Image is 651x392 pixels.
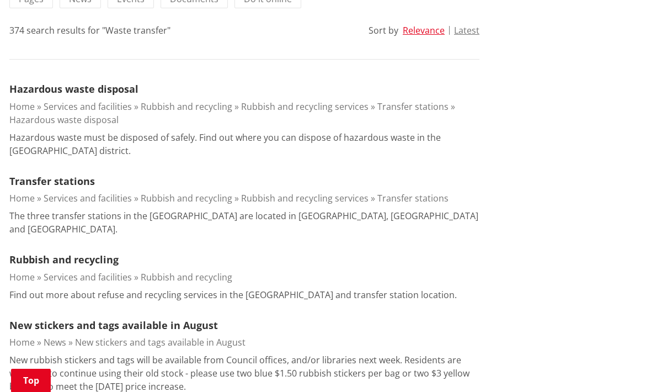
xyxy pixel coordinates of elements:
a: New stickers and tags available in August [75,336,246,348]
a: New stickers and tags available in August [9,319,218,332]
a: Hazardous waste disposal [9,114,119,126]
a: Transfer stations [377,192,449,204]
a: Home [9,336,35,348]
a: Rubbish and recycling services [241,192,369,204]
button: Latest [454,25,479,35]
a: Services and facilities [44,271,132,283]
a: Rubbish and recycling [141,100,232,113]
a: Rubbish and recycling [141,271,232,283]
p: The three transfer stations in the [GEOGRAPHIC_DATA] are located in [GEOGRAPHIC_DATA], [GEOGRAPHI... [9,209,479,236]
div: 374 search results for "Waste transfer" [9,24,170,37]
p: Find out more about refuse and recycling services in the [GEOGRAPHIC_DATA] and transfer station l... [9,288,457,301]
a: Top [11,369,51,392]
a: Home [9,100,35,113]
a: Hazardous waste disposal [9,82,138,96]
div: Sort by [369,24,398,37]
a: Services and facilities [44,100,132,113]
a: Rubbish and recycling [9,253,119,266]
a: Home [9,192,35,204]
a: Rubbish and recycling [141,192,232,204]
button: Relevance [403,25,445,35]
a: Home [9,271,35,283]
a: Services and facilities [44,192,132,204]
a: Transfer stations [377,100,449,113]
a: Transfer stations [9,174,95,188]
a: Rubbish and recycling services [241,100,369,113]
iframe: Messenger Launcher [600,346,640,385]
a: News [44,336,66,348]
p: Hazardous waste must be disposed of safely. Find out where you can dispose of hazardous waste in ... [9,131,479,157]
